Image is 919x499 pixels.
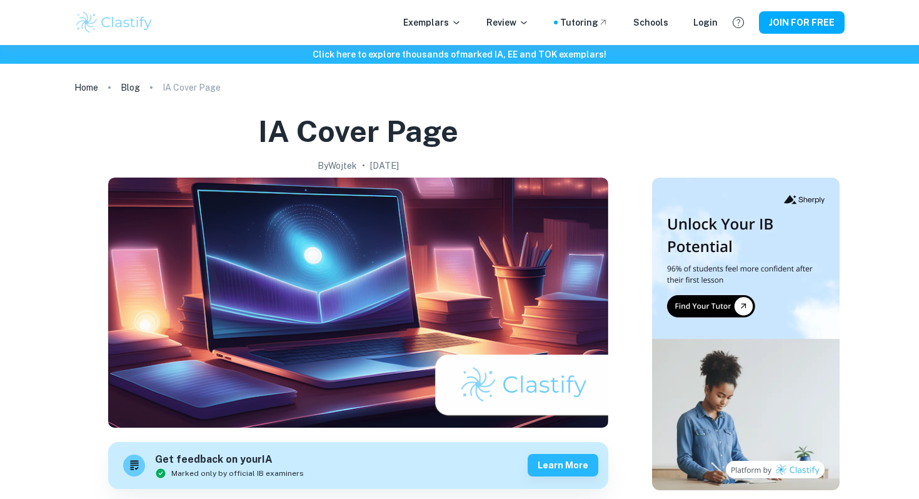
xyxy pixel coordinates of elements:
a: Home [74,79,98,96]
a: Get feedback on yourIAMarked only by official IB examinersLearn more [108,442,608,489]
a: Blog [121,79,140,96]
p: Exemplars [403,16,461,29]
img: Thumbnail [652,178,840,490]
h6: Click here to explore thousands of marked IA, EE and TOK exemplars ! [3,48,916,61]
h6: Get feedback on your IA [155,452,304,468]
a: Login [693,16,718,29]
button: Learn more [528,454,598,476]
p: Review [486,16,529,29]
img: IA Cover Page cover image [108,178,608,428]
p: • [362,159,365,173]
h2: By Wojtek [318,159,357,173]
h2: [DATE] [370,159,399,173]
a: Schools [633,16,668,29]
a: Tutoring [560,16,608,29]
button: Help and Feedback [728,12,749,33]
img: Clastify logo [74,10,154,35]
button: JOIN FOR FREE [759,11,845,34]
h1: IA Cover Page [258,111,458,151]
span: Marked only by official IB examiners [171,468,304,479]
p: IA Cover Page [163,81,221,94]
